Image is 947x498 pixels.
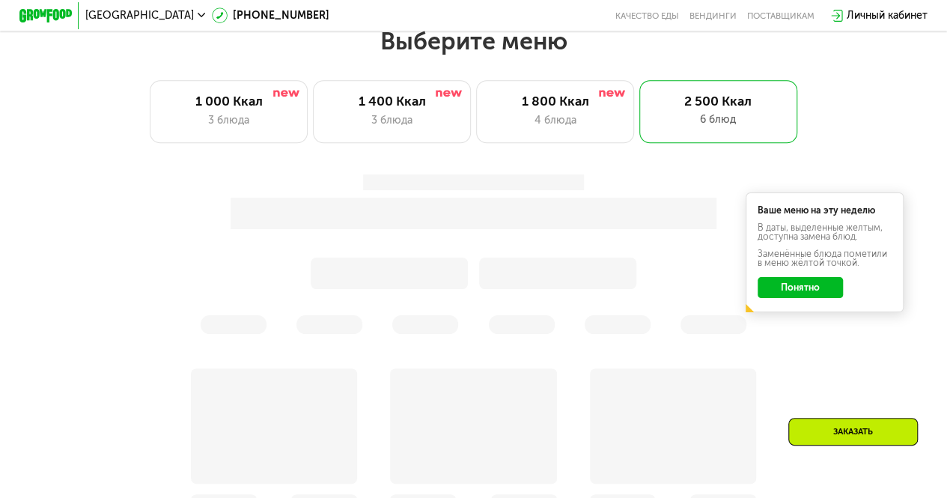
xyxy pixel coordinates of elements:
[758,249,892,268] div: Заменённые блюда пометили в меню жёлтой точкой.
[490,112,621,128] div: 4 блюда
[85,10,194,21] span: [GEOGRAPHIC_DATA]
[689,10,737,21] a: Вендинги
[490,94,621,109] div: 1 800 Ккал
[42,26,905,56] h2: Выберите меню
[653,94,784,109] div: 2 500 Ккал
[327,112,457,128] div: 3 блюда
[758,206,892,215] div: Ваше меню на эту неделю
[212,7,329,23] a: [PHONE_NUMBER]
[164,112,294,128] div: 3 блюда
[788,418,918,446] div: Заказать
[327,94,457,109] div: 1 400 Ккал
[615,10,679,21] a: Качество еды
[758,277,842,298] button: Понятно
[758,223,892,242] div: В даты, выделенные желтым, доступна замена блюд.
[653,112,784,127] div: 6 блюд
[747,10,814,21] div: поставщикам
[164,94,294,109] div: 1 000 Ккал
[847,7,928,23] div: Личный кабинет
